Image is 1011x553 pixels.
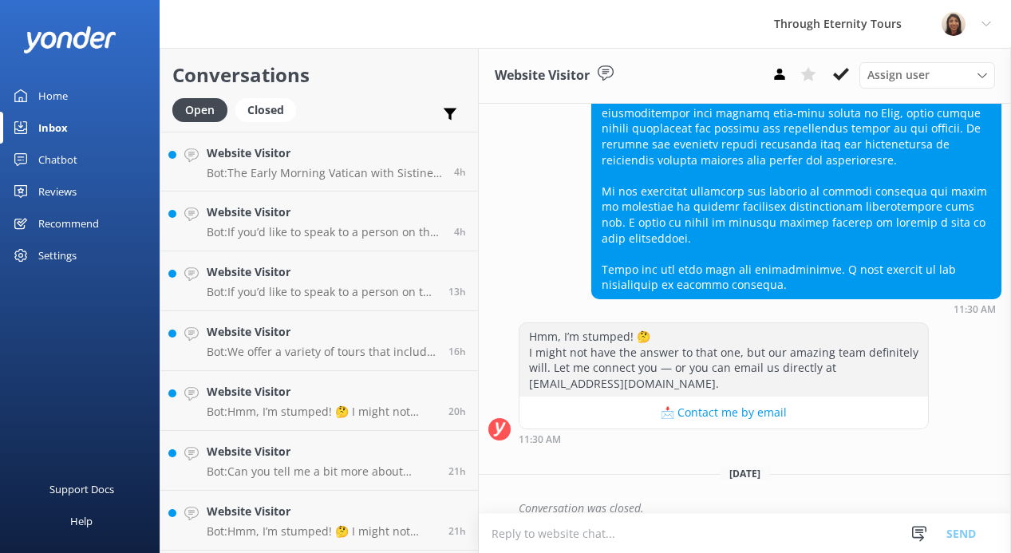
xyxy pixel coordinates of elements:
p: Bot: If you’d like to speak to a person on the Through Eternity Tours team, please call [PHONE_NU... [207,225,442,239]
span: 08:48pm 19-Aug-2025 (UTC +02:00) Europe/Amsterdam [448,345,466,358]
span: 08:24am 20-Aug-2025 (UTC +02:00) Europe/Amsterdam [454,165,466,179]
div: Support Docs [49,473,114,505]
span: Assign user [867,66,930,84]
h4: Website Visitor [207,323,436,341]
h4: Website Visitor [207,443,436,460]
span: [DATE] [720,467,770,480]
img: 725-1755267273.png [942,12,966,36]
div: Conversation was closed. [519,495,1001,522]
a: Website VisitorBot:If you’d like to speak to a person on the Through Eternity Tours team, please ... [160,251,478,311]
p: Bot: Hmm, I’m stumped! 🤔 I might not have the answer to that one, but our amazing team definitely... [207,524,436,539]
img: yonder-white-logo.png [24,26,116,53]
span: 11:40pm 19-Aug-2025 (UTC +02:00) Europe/Amsterdam [448,285,466,298]
strong: 11:30 AM [954,305,996,314]
h2: Conversations [172,60,466,90]
div: Recommend [38,207,99,239]
h4: Website Visitor [207,503,436,520]
div: 11:30am 25-Jun-2025 (UTC +02:00) Europe/Amsterdam [591,303,1001,314]
div: Hmm, I’m stumped! 🤔 I might not have the answer to that one, but our amazing team definitely will... [519,323,928,397]
strong: 11:30 AM [519,435,561,444]
div: Assign User [859,62,995,88]
div: Inbox [38,112,68,144]
h4: Website Visitor [207,263,436,281]
a: Website VisitorBot:Can you tell me a bit more about where you are going? We have an amazing array... [160,431,478,491]
h3: Website Visitor [495,65,590,86]
p: Bot: The Early Morning Vatican with Sistine Chapel Semi-Private Tour allows you to explore the Va... [207,166,442,180]
p: Bot: We offer a variety of tours that include both the Vatican and the Colosseum. You might be in... [207,345,436,359]
a: Website VisitorBot:We offer a variety of tours that include both the Vatican and the Colosseum. Y... [160,311,478,371]
a: Website VisitorBot:Hmm, I’m stumped! 🤔 I might not have the answer to that one, but our amazing t... [160,491,478,551]
h4: Website Visitor [207,203,442,221]
div: Reviews [38,176,77,207]
a: Closed [235,101,304,118]
p: Bot: Can you tell me a bit more about where you are going? We have an amazing array of group and ... [207,464,436,479]
div: Closed [235,98,296,122]
h4: Website Visitor [207,144,442,162]
a: Website VisitorBot:The Early Morning Vatican with Sistine Chapel Semi-Private Tour allows you to ... [160,132,478,192]
span: 08:06am 20-Aug-2025 (UTC +02:00) Europe/Amsterdam [454,225,466,239]
h4: Website Visitor [207,383,436,401]
div: 11:30am 25-Jun-2025 (UTC +02:00) Europe/Amsterdam [519,433,929,444]
div: 2025-06-26T11:10:04.661 [488,495,1001,522]
button: 📩 Contact me by email [519,397,928,429]
span: 03:20pm 19-Aug-2025 (UTC +02:00) Europe/Amsterdam [448,524,466,538]
div: Help [70,505,93,537]
div: Open [172,98,227,122]
p: Bot: Hmm, I’m stumped! 🤔 I might not have the answer to that one, but our amazing team definitely... [207,405,436,419]
div: Chatbot [38,144,77,176]
a: Open [172,101,235,118]
p: Bot: If you’d like to speak to a person on the Through Eternity Tours team, please call [PHONE_NU... [207,285,436,299]
div: Settings [38,239,77,271]
a: Website VisitorBot:If you’d like to speak to a person on the Through Eternity Tours team, please ... [160,192,478,251]
div: Home [38,80,68,112]
span: 03:45pm 19-Aug-2025 (UTC +02:00) Europe/Amsterdam [448,464,466,478]
a: Website VisitorBot:Hmm, I’m stumped! 🤔 I might not have the answer to that one, but our amazing t... [160,371,478,431]
span: 03:58pm 19-Aug-2025 (UTC +02:00) Europe/Amsterdam [448,405,466,418]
